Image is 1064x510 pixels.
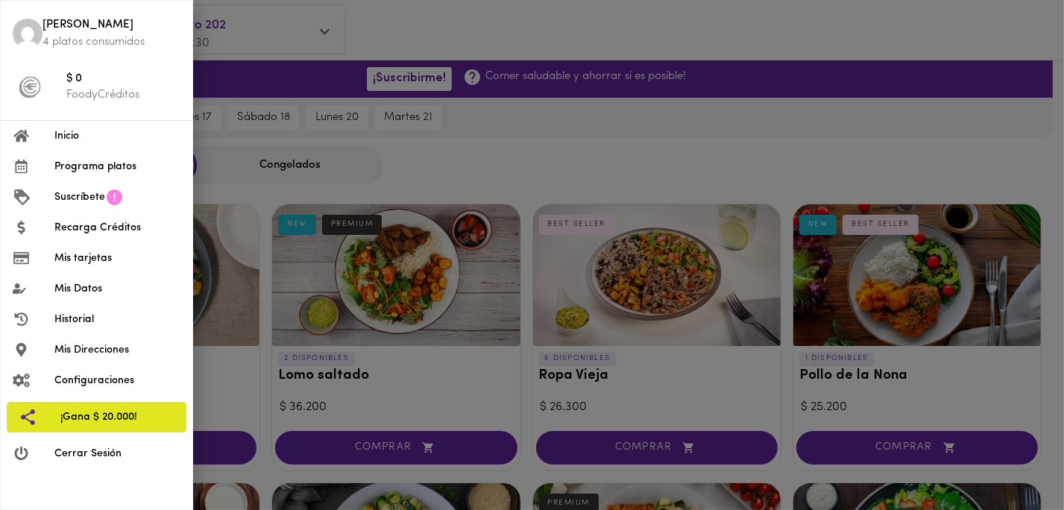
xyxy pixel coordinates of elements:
[978,424,1049,495] iframe: Messagebird Livechat Widget
[54,251,180,266] span: Mis tarjetas
[54,189,105,205] span: Suscríbete
[54,312,180,327] span: Historial
[54,220,180,236] span: Recarga Créditos
[54,373,180,388] span: Configuraciones
[54,159,180,174] span: Programa platos
[19,76,41,98] img: foody-creditos-black.png
[54,342,180,358] span: Mis Direcciones
[43,34,180,50] p: 4 platos consumidos
[54,281,180,297] span: Mis Datos
[66,71,180,88] span: $ 0
[54,128,180,144] span: Inicio
[60,409,174,425] span: ¡Gana $ 20.000!
[54,446,180,462] span: Cerrar Sesión
[43,17,180,34] span: [PERSON_NAME]
[66,87,180,103] p: FoodyCréditos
